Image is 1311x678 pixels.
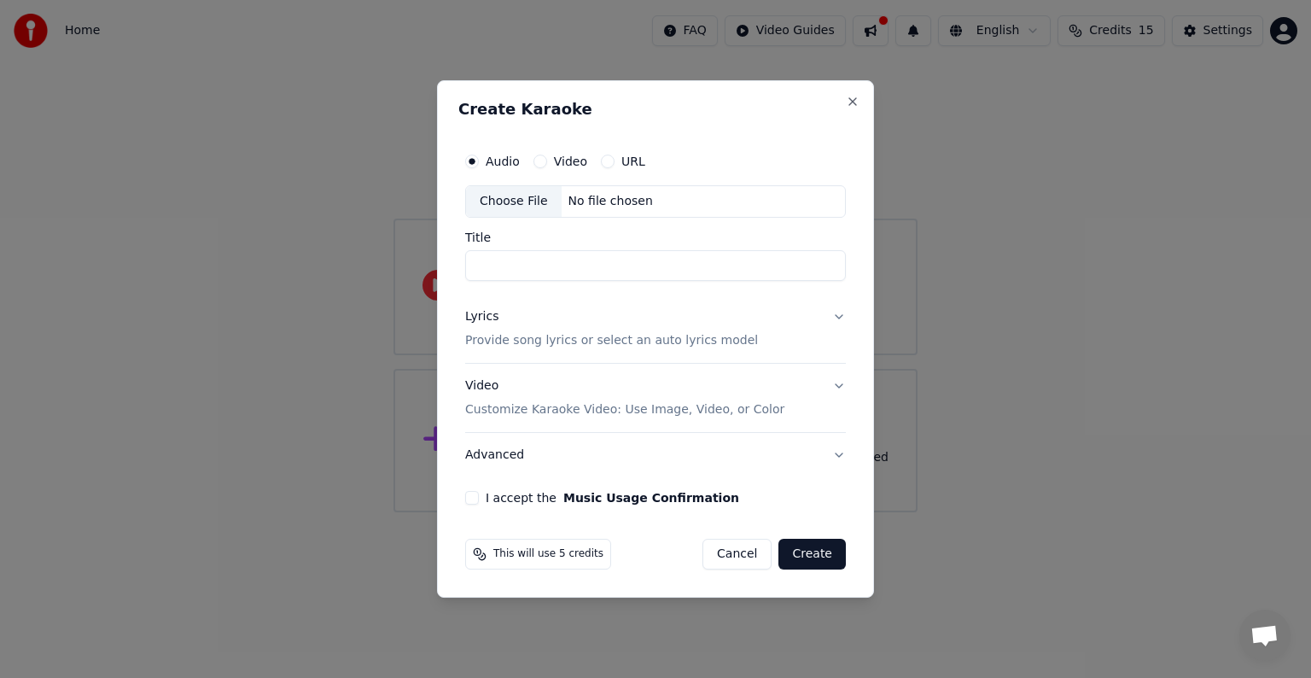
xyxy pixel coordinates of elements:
[486,155,520,167] label: Audio
[465,295,846,363] button: LyricsProvide song lyrics or select an auto lyrics model
[465,364,846,432] button: VideoCustomize Karaoke Video: Use Image, Video, or Color
[563,492,739,504] button: I accept the
[466,186,562,217] div: Choose File
[554,155,587,167] label: Video
[486,492,739,504] label: I accept the
[465,308,498,325] div: Lyrics
[465,401,784,418] p: Customize Karaoke Video: Use Image, Video, or Color
[465,433,846,477] button: Advanced
[621,155,645,167] label: URL
[458,102,853,117] h2: Create Karaoke
[562,193,660,210] div: No file chosen
[778,539,846,570] button: Create
[465,231,846,243] label: Title
[702,539,772,570] button: Cancel
[465,377,784,418] div: Video
[493,547,603,561] span: This will use 5 credits
[465,332,758,349] p: Provide song lyrics or select an auto lyrics model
